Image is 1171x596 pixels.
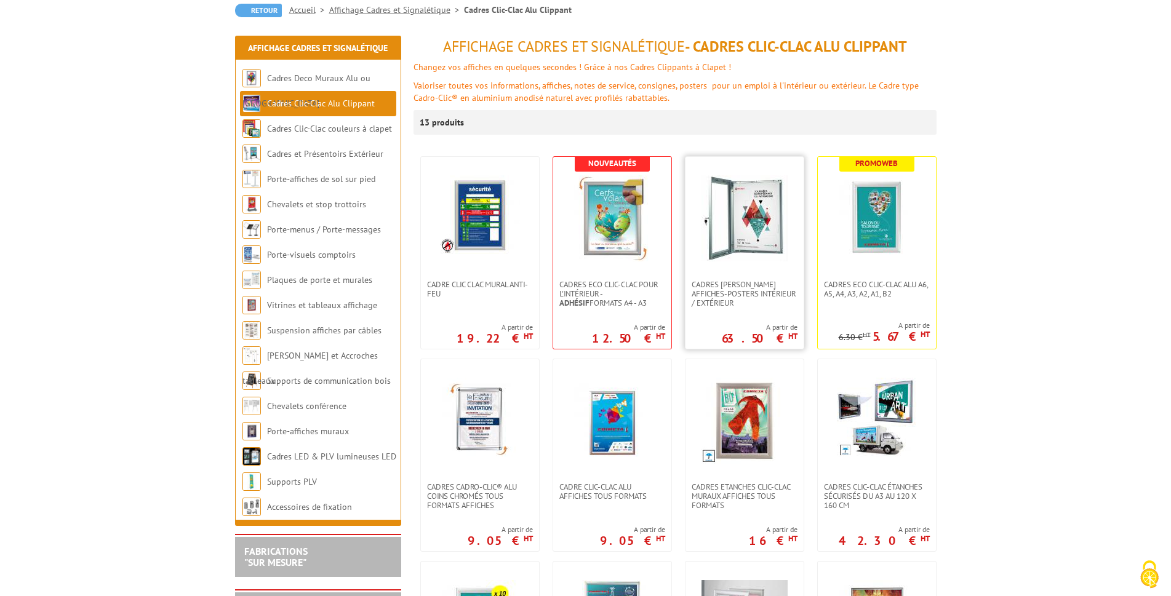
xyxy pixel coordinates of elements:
[824,280,930,298] span: Cadres Eco Clic-Clac alu A6, A5, A4, A3, A2, A1, B2
[524,331,533,341] sup: HT
[921,329,930,340] sup: HT
[414,80,919,103] font: Valoriser toutes vos informations, affiches, notes de service, consignes, posters pour un emploi ...
[592,322,665,332] span: A partir de
[855,158,898,169] b: Promoweb
[242,397,261,415] img: Chevalets conférence
[242,321,261,340] img: Suspension affiches par câbles
[701,378,788,464] img: Cadres Etanches Clic-Clac muraux affiches tous formats
[267,224,381,235] a: Porte-menus / Porte-messages
[524,533,533,544] sup: HT
[242,220,261,239] img: Porte-menus / Porte-messages
[656,331,665,341] sup: HT
[267,173,375,185] a: Porte-affiches de sol sur pied
[749,537,797,544] p: 16 €
[242,271,261,289] img: Plaques de porte et murales
[464,4,572,16] li: Cadres Clic-Clac Alu Clippant
[267,426,349,437] a: Porte-affiches muraux
[559,298,589,308] strong: Adhésif
[267,476,317,487] a: Supports PLV
[722,335,797,342] p: 63.50 €
[553,280,671,308] a: Cadres Eco Clic-Clac pour l'intérieur -Adhésifformats A4 - A3
[569,378,655,464] img: Cadre Clic-Clac Alu affiches tous formats
[685,482,804,510] a: Cadres Etanches Clic-Clac muraux affiches tous formats
[420,110,466,135] p: 13 produits
[839,333,871,342] p: 6.30 €
[834,175,920,261] img: Cadres Eco Clic-Clac alu A6, A5, A4, A3, A2, A1, B2
[427,482,533,510] span: Cadres Cadro-Clic® Alu coins chromés tous formats affiches
[692,482,797,510] span: Cadres Etanches Clic-Clac muraux affiches tous formats
[788,533,797,544] sup: HT
[553,482,671,501] a: Cadre Clic-Clac Alu affiches tous formats
[267,300,377,311] a: Vitrines et tableaux affichage
[863,330,871,339] sup: HT
[1128,554,1171,596] button: Cookies (fenêtre modale)
[839,320,930,330] span: A partir de
[242,498,261,516] img: Accessoires de fixation
[289,4,329,15] a: Accueil
[242,346,261,365] img: Cimaises et Accroches tableaux
[588,158,636,169] b: Nouveautés
[242,350,378,386] a: [PERSON_NAME] et Accroches tableaux
[235,4,282,17] a: Retour
[242,69,261,87] img: Cadres Deco Muraux Alu ou Bois
[242,447,261,466] img: Cadres LED & PLV lumineuses LED
[788,331,797,341] sup: HT
[267,249,356,260] a: Porte-visuels comptoirs
[267,501,352,512] a: Accessoires de fixation
[468,525,533,534] span: A partir de
[839,525,930,534] span: A partir de
[722,322,797,332] span: A partir de
[818,482,936,510] a: Cadres Clic-Clac Étanches Sécurisés du A3 au 120 x 160 cm
[839,537,930,544] p: 42.30 €
[749,525,797,534] span: A partir de
[248,42,388,54] a: Affichage Cadres et Signalétique
[600,525,665,534] span: A partir de
[267,325,382,336] a: Suspension affiches par câbles
[685,280,804,308] a: Cadres [PERSON_NAME] affiches-posters intérieur / extérieur
[267,451,396,462] a: Cadres LED & PLV lumineuses LED
[242,245,261,264] img: Porte-visuels comptoirs
[656,533,665,544] sup: HT
[242,119,261,138] img: Cadres Clic-Clac couleurs à clapet
[873,333,930,340] p: 5.67 €
[468,537,533,544] p: 9.05 €
[437,378,523,464] img: Cadres Cadro-Clic® Alu coins chromés tous formats affiches
[267,98,375,109] a: Cadres Clic-Clac Alu Clippant
[701,175,788,261] img: Cadres vitrines affiches-posters intérieur / extérieur
[242,195,261,213] img: Chevalets et stop trottoirs
[267,400,346,411] a: Chevalets conférence
[921,533,930,544] sup: HT
[457,335,533,342] p: 19.22 €
[421,482,539,510] a: Cadres Cadro-Clic® Alu coins chromés tous formats affiches
[692,280,797,308] span: Cadres [PERSON_NAME] affiches-posters intérieur / extérieur
[443,37,685,56] span: Affichage Cadres et Signalétique
[1134,559,1165,590] img: Cookies (fenêtre modale)
[242,73,370,109] a: Cadres Deco Muraux Alu ou [GEOGRAPHIC_DATA]
[267,375,391,386] a: Supports de communication bois
[329,4,464,15] a: Affichage Cadres et Signalétique
[267,199,366,210] a: Chevalets et stop trottoirs
[818,280,936,298] a: Cadres Eco Clic-Clac alu A6, A5, A4, A3, A2, A1, B2
[244,545,308,568] a: FABRICATIONS"Sur Mesure"
[267,148,383,159] a: Cadres et Présentoirs Extérieur
[242,422,261,440] img: Porte-affiches muraux
[242,145,261,163] img: Cadres et Présentoirs Extérieur
[267,123,392,134] a: Cadres Clic-Clac couleurs à clapet
[242,170,261,188] img: Porte-affiches de sol sur pied
[267,274,372,285] a: Plaques de porte et murales
[600,537,665,544] p: 9.05 €
[837,378,917,458] img: Cadres Clic-Clac Étanches Sécurisés du A3 au 120 x 160 cm
[592,335,665,342] p: 12.50 €
[427,280,533,298] span: Cadre CLIC CLAC Mural ANTI-FEU
[569,175,655,261] img: Cadres Eco Clic-Clac pour l'intérieur - <strong>Adhésif</strong> formats A4 - A3
[559,482,665,501] span: Cadre Clic-Clac Alu affiches tous formats
[414,62,731,73] font: Changez vos affiches en quelques secondes ! Grâce à nos Cadres Clippants à Clapet !
[242,296,261,314] img: Vitrines et tableaux affichage
[440,175,520,255] img: Cadre CLIC CLAC Mural ANTI-FEU
[559,280,665,308] span: Cadres Eco Clic-Clac pour l'intérieur - formats A4 - A3
[824,482,930,510] span: Cadres Clic-Clac Étanches Sécurisés du A3 au 120 x 160 cm
[457,322,533,332] span: A partir de
[242,472,261,491] img: Supports PLV
[414,39,937,55] h1: - Cadres Clic-Clac Alu Clippant
[421,280,539,298] a: Cadre CLIC CLAC Mural ANTI-FEU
